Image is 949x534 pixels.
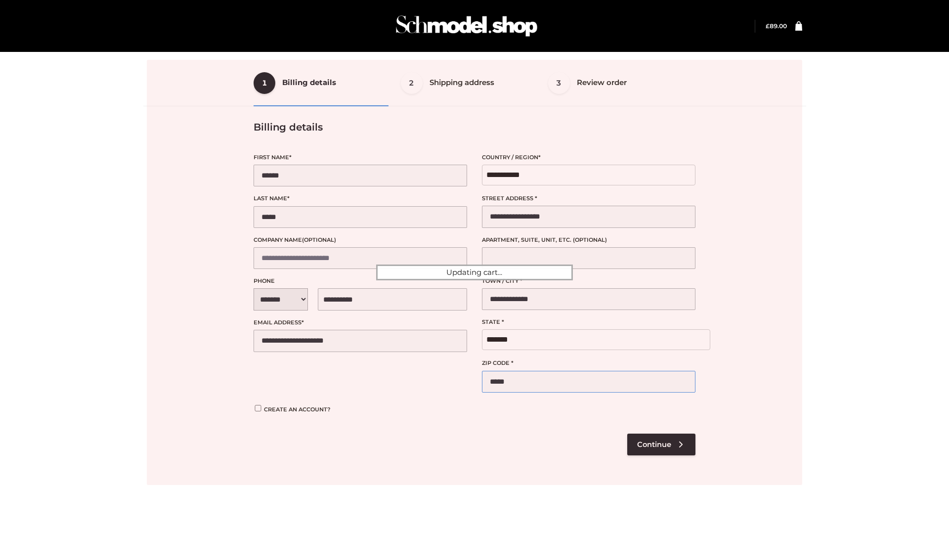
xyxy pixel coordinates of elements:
img: Schmodel Admin 964 [392,6,541,45]
bdi: 89.00 [766,22,787,30]
span: £ [766,22,770,30]
div: Updating cart... [376,265,573,280]
a: £89.00 [766,22,787,30]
